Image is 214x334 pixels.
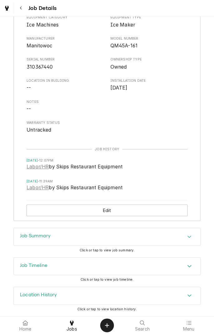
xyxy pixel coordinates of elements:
[27,84,104,92] span: Location in Building
[119,318,165,333] a: Search
[27,63,104,71] span: Serial Number
[27,179,187,200] li: Event
[14,287,200,304] div: Accordion Header
[27,21,104,29] span: Equipment Category
[14,258,200,275] div: Accordion Header
[110,78,188,83] span: Installation Date
[27,158,38,162] em: [DATE]
[14,228,200,245] button: Accordion Details Expand Trigger
[27,15,104,28] div: Equipment Category
[13,228,201,246] div: Job Summary
[27,158,187,179] li: Event
[110,36,188,50] div: Model Number
[100,318,114,332] button: Create Object
[110,42,188,50] span: Model Number
[27,57,104,62] span: Serial Number
[27,36,104,50] div: Manufacturer
[135,327,150,332] span: Search
[13,287,201,305] div: Location History
[66,327,77,332] span: Jobs
[27,179,187,184] span: Timestamp
[27,85,31,91] span: --
[110,85,128,91] span: [DATE]
[1,2,12,14] a: Go to Jobs
[27,15,104,20] span: Equipment Category
[166,318,212,333] a: Menu
[77,307,137,311] span: Click or tap to view location history.
[27,99,187,113] div: Notes
[27,105,187,113] span: Notes
[27,200,187,220] div: Button Group Row
[20,233,51,239] h3: Job Summary
[20,263,47,269] h3: Job Timeline
[110,43,138,49] span: QM45A-161
[27,163,49,171] a: Labor/HR
[14,287,200,304] button: Accordion Details Expand Trigger
[27,64,53,70] span: 310367440
[14,8,200,221] div: Accordion Body
[110,64,127,70] span: Owned
[49,318,95,333] a: Jobs
[27,99,187,104] span: Notes
[15,2,27,14] button: Navigate back
[110,57,188,70] div: Ownership Type
[27,205,187,216] button: Edit
[13,257,201,275] div: Job Timeline
[19,327,32,332] span: Home
[27,152,187,200] ul: Job History List
[27,184,49,191] a: Labor/HR
[27,179,38,183] em: [DATE]
[27,15,187,134] div: Equipment Display
[27,158,187,163] span: Timestamp
[110,78,188,92] div: Installation Date
[14,258,200,275] button: Accordion Details Expand Trigger
[27,43,52,49] span: Manitowoc
[110,57,188,62] span: Ownership Type
[110,22,135,28] span: Ice Maker
[27,126,187,134] span: Warranty Status
[2,318,48,333] a: Home
[27,22,59,28] span: Ice Machines
[110,84,188,92] span: Installation Date
[27,57,104,70] div: Serial Number
[110,21,188,29] span: Equipment Type
[27,147,187,152] div: Job History
[183,327,194,332] span: Menu
[110,36,188,41] span: Model Number
[110,15,188,20] span: Equipment Type
[20,292,57,298] h3: Location History
[27,4,56,12] span: Job Details
[27,184,187,193] span: Event String
[27,36,104,41] span: Manufacturer
[14,228,200,245] div: Accordion Header
[110,15,188,28] div: Equipment Type
[80,278,134,282] span: Click or tap to view job timeline.
[27,78,104,83] span: Location in Building
[27,120,187,134] div: Warranty Status
[27,106,31,112] span: --
[27,120,187,125] span: Warranty Status
[27,200,187,220] div: Button Group
[110,63,188,71] span: Ownership Type
[27,78,104,92] div: Location in Building
[27,42,104,50] span: Manufacturer
[27,127,51,133] span: Untracked
[80,248,134,252] span: Click or tap to view job summary.
[27,163,187,172] span: Event String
